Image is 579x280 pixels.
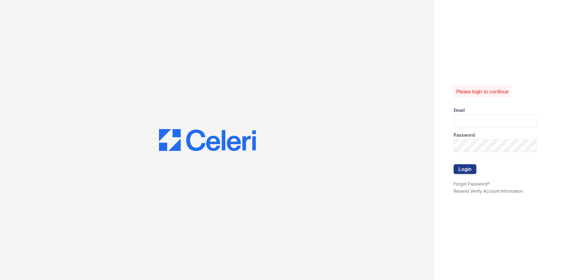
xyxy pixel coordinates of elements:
label: Email [454,107,465,113]
a: Forgot Password? [454,181,490,186]
button: Login [454,164,476,174]
a: Resend Verify Account Information [454,188,523,194]
img: CE_Logo_Blue-a8612792a0a2168367f1c8372b55b34899dd931a85d93a1a3d3e32e68fde9ad4.png [159,129,256,151]
p: Please login to continue [456,88,508,95]
label: Password [454,132,475,138]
